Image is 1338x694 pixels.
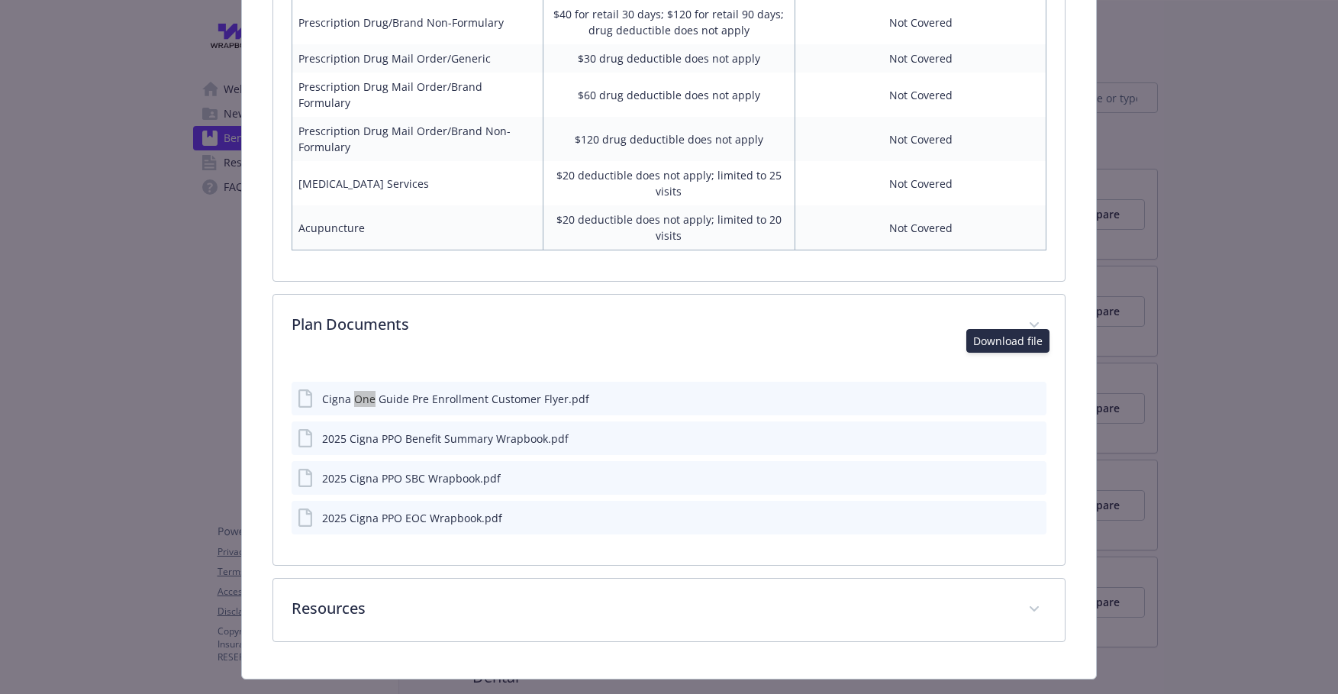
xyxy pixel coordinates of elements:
td: Not Covered [795,117,1046,161]
td: $30 drug deductible does not apply [543,44,795,73]
td: $20 deductible does not apply; limited to 20 visits [543,205,795,250]
div: Resources [273,579,1066,641]
button: preview file [1027,431,1040,447]
button: preview file [1027,391,1040,407]
td: Prescription Drug Mail Order/Brand Formulary [292,73,543,117]
td: $60 drug deductible does not apply [543,73,795,117]
td: $120 drug deductible does not apply [543,117,795,161]
td: $20 deductible does not apply; limited to 25 visits [543,161,795,205]
button: download file [1002,431,1014,447]
button: download file [1002,510,1014,526]
div: Cigna One Guide Pre Enrollment Customer Flyer.pdf [322,391,589,407]
button: preview file [1027,470,1040,486]
button: preview file [1027,510,1040,526]
td: Prescription Drug Mail Order/Brand Non-Formulary [292,117,543,161]
td: Prescription Drug Mail Order/Generic [292,44,543,73]
td: Not Covered [795,205,1046,250]
div: Plan Documents [273,357,1066,565]
div: 2025 Cigna PPO EOC Wrapbook.pdf [322,510,502,526]
td: Not Covered [795,44,1046,73]
button: download file [1002,391,1014,407]
p: Plan Documents [292,313,1011,336]
p: Resources [292,597,1011,620]
td: Not Covered [795,73,1046,117]
td: Not Covered [795,161,1046,205]
button: download file [1002,470,1014,486]
div: Plan Documents [273,295,1066,357]
td: [MEDICAL_DATA] Services [292,161,543,205]
div: 2025 Cigna PPO Benefit Summary Wrapbook.pdf [322,431,569,447]
div: 2025 Cigna PPO SBC Wrapbook.pdf [322,470,501,486]
td: Acupuncture [292,205,543,250]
